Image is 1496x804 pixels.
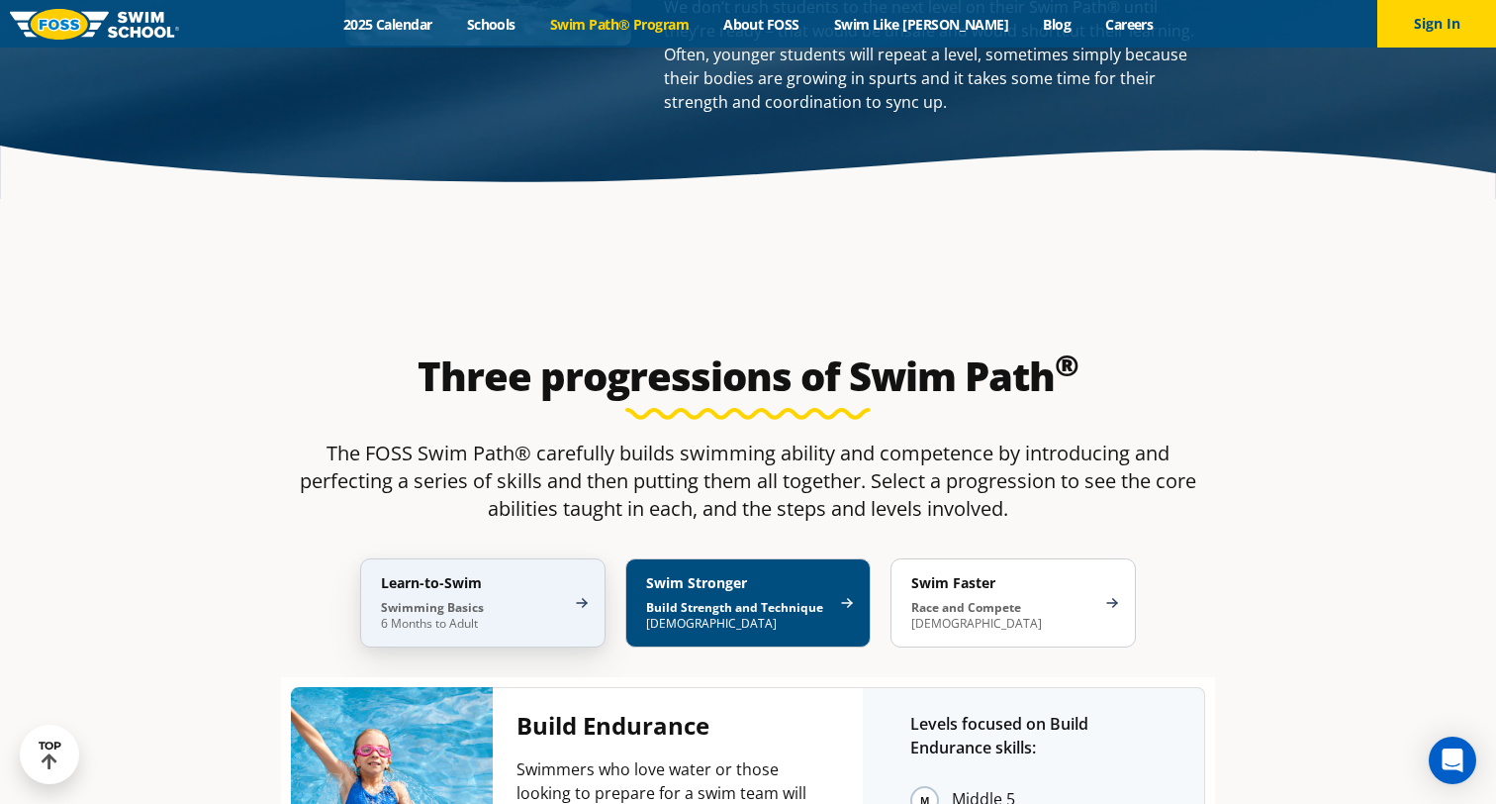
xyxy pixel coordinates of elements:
[516,712,815,740] h4: Build Endurance
[281,352,1215,400] h2: Three progressions of Swim Path
[1088,15,1170,34] a: Careers
[449,15,532,34] a: Schools
[646,600,830,632] p: [DEMOGRAPHIC_DATA]
[39,740,61,770] div: TOP
[1429,737,1476,784] div: Open Intercom Messenger
[1026,15,1088,34] a: Blog
[646,599,823,616] strong: Build Strength and Technique
[911,599,1021,616] strong: Race and Compete
[381,600,565,632] p: 6 Months to Adult
[10,9,179,40] img: FOSS Swim School Logo
[816,15,1026,34] a: Swim Like [PERSON_NAME]
[281,440,1215,523] p: The FOSS Swim Path® carefully builds swimming ability and competence by introducing and perfectin...
[911,600,1095,632] p: [DEMOGRAPHIC_DATA]
[706,15,817,34] a: About FOSS
[381,574,565,592] h4: Learn-to-Swim
[911,574,1095,592] h4: Swim Faster
[532,15,705,34] a: Swim Path® Program
[646,574,830,592] h4: Swim Stronger
[1055,345,1078,385] sup: ®
[910,712,1157,759] p: Levels focused on Build Endurance skills:
[326,15,449,34] a: 2025 Calendar
[381,599,484,616] strong: Swimming Basics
